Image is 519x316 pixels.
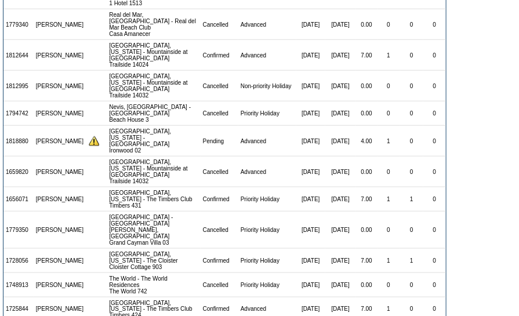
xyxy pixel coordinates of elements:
td: 0.00 [356,212,378,249]
td: [DATE] [296,157,325,187]
td: 1656071 [3,187,34,212]
td: 0 [400,126,424,157]
td: Real del Mar, [GEOGRAPHIC_DATA] - Real del Mar Beach Club Casa Amanecer [107,9,200,40]
td: Pending [201,126,238,157]
td: 7.00 [356,249,378,273]
td: Cancelled [201,71,238,101]
td: 1779350 [3,212,34,249]
img: There are insufficient days and/or tokens to cover this reservation [89,136,99,146]
td: [DATE] [296,9,325,40]
td: [GEOGRAPHIC_DATA], [US_STATE] - Mountainside at [GEOGRAPHIC_DATA] Trailside 14024 [107,40,200,71]
td: 1794742 [3,101,34,126]
td: 0 [378,212,400,249]
td: 0.00 [356,273,378,297]
td: 0 [378,101,400,126]
td: 0 [423,187,446,212]
td: 0 [423,249,446,273]
td: 0 [423,9,446,40]
td: [DATE] [296,71,325,101]
td: 0 [400,157,424,187]
td: [GEOGRAPHIC_DATA], [US_STATE] - Mountainside at [GEOGRAPHIC_DATA] Trailside 14032 [107,71,200,101]
td: [DATE] [325,273,356,297]
td: 1812995 [3,71,34,101]
td: 0 [423,157,446,187]
td: [DATE] [296,40,325,71]
td: 0 [400,101,424,126]
td: 1659820 [3,157,34,187]
td: [PERSON_NAME] [34,212,86,249]
td: [PERSON_NAME] [34,71,86,101]
td: [DATE] [325,126,356,157]
td: [DATE] [296,101,325,126]
td: 0 [423,40,446,71]
td: Cancelled [201,9,238,40]
td: 0 [400,40,424,71]
td: 1 [378,40,400,71]
td: [PERSON_NAME] [34,273,86,297]
td: 1779340 [3,9,34,40]
td: Priority Holiday [238,249,296,273]
td: [DATE] [296,126,325,157]
td: Advanced [238,40,296,71]
td: Priority Holiday [238,187,296,212]
td: [DATE] [325,101,356,126]
td: [PERSON_NAME] [34,40,86,71]
td: [GEOGRAPHIC_DATA], [US_STATE] - Mountainside at [GEOGRAPHIC_DATA] Trailside 14032 [107,157,200,187]
td: Confirmed [201,187,238,212]
td: 0.00 [356,157,378,187]
td: [PERSON_NAME] [34,187,86,212]
td: 0 [400,212,424,249]
td: 1812644 [3,40,34,71]
td: Cancelled [201,101,238,126]
td: [DATE] [325,71,356,101]
td: Nevis, [GEOGRAPHIC_DATA] - [GEOGRAPHIC_DATA] Beach House 3 [107,101,200,126]
td: 7.00 [356,40,378,71]
td: 0 [400,273,424,297]
td: [DATE] [296,212,325,249]
td: [DATE] [325,157,356,187]
td: 0 [423,101,446,126]
td: Cancelled [201,157,238,187]
td: [DATE] [296,273,325,297]
td: Confirmed [201,40,238,71]
td: [PERSON_NAME] [34,126,86,157]
td: 0 [378,71,400,101]
td: 0 [423,126,446,157]
td: Confirmed [201,249,238,273]
td: 0 [423,212,446,249]
td: [PERSON_NAME] [34,157,86,187]
td: Advanced [238,157,296,187]
td: [DATE] [325,40,356,71]
td: Cancelled [201,273,238,297]
td: [GEOGRAPHIC_DATA] - [GEOGRAPHIC_DATA][PERSON_NAME], [GEOGRAPHIC_DATA] Grand Cayman Villa 03 [107,212,200,249]
td: 0 [400,71,424,101]
td: [GEOGRAPHIC_DATA], [US_STATE] - The Timbers Club Timbers 431 [107,187,200,212]
td: [GEOGRAPHIC_DATA], [US_STATE] - [GEOGRAPHIC_DATA] Ironwood 02 [107,126,200,157]
td: 1 [400,187,424,212]
td: [DATE] [325,249,356,273]
td: 1818880 [3,126,34,157]
td: [GEOGRAPHIC_DATA], [US_STATE] - The Cloister Cloister Cottage 903 [107,249,200,273]
td: 1 [378,187,400,212]
td: [DATE] [325,212,356,249]
td: 0.00 [356,9,378,40]
td: 1 [378,249,400,273]
td: Cancelled [201,212,238,249]
td: 0 [423,71,446,101]
td: Priority Holiday [238,101,296,126]
td: Non-priority Holiday [238,71,296,101]
td: [PERSON_NAME] [34,249,86,273]
td: 1728056 [3,249,34,273]
td: Advanced [238,9,296,40]
td: 0 [378,9,400,40]
td: [PERSON_NAME] [34,101,86,126]
td: 0 [423,273,446,297]
td: [DATE] [325,187,356,212]
td: 0 [400,9,424,40]
td: 1 [400,249,424,273]
td: 0 [378,273,400,297]
td: Advanced [238,126,296,157]
td: 1748913 [3,273,34,297]
td: [DATE] [296,187,325,212]
td: 4.00 [356,126,378,157]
